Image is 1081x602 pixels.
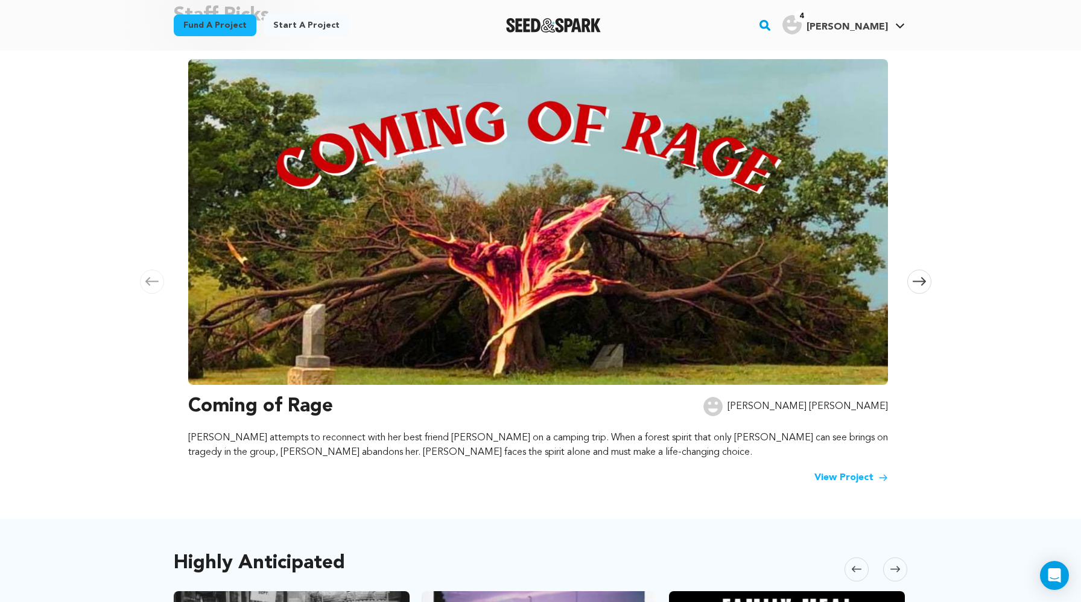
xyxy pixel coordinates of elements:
[782,15,802,34] img: user.png
[1040,561,1069,590] div: Open Intercom Messenger
[794,10,808,22] span: 4
[780,13,907,34] a: Saunders K.'s Profile
[264,14,349,36] a: Start a project
[188,59,888,385] img: Coming of Rage image
[780,13,907,38] span: Saunders K.'s Profile
[506,18,601,33] a: Seed&Spark Homepage
[782,15,888,34] div: Saunders K.'s Profile
[703,397,723,416] img: user.png
[174,14,256,36] a: Fund a project
[728,399,888,414] p: [PERSON_NAME] [PERSON_NAME]
[814,471,888,485] a: View Project
[174,555,345,572] h2: Highly Anticipated
[188,431,888,460] p: [PERSON_NAME] attempts to reconnect with her best friend [PERSON_NAME] on a camping trip. When a ...
[506,18,601,33] img: Seed&Spark Logo Dark Mode
[188,392,333,421] h3: Coming of Rage
[807,22,888,32] span: [PERSON_NAME]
